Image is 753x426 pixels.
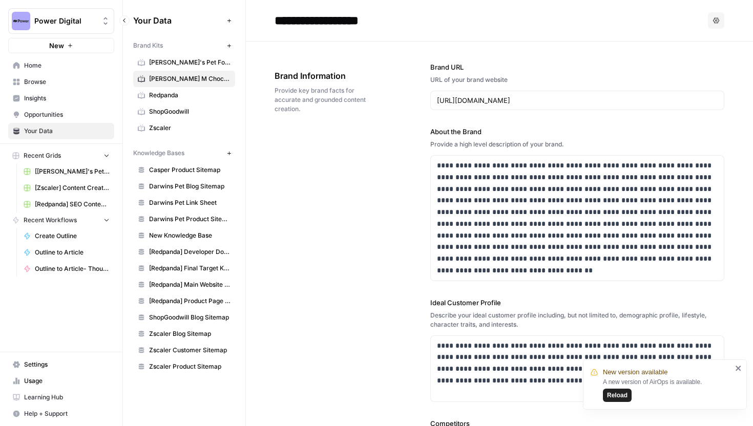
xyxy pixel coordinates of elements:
[149,346,231,355] span: Zscaler Customer Sitemap
[603,377,732,402] div: A new version of AirOps is available.
[133,41,163,50] span: Brand Kits
[24,126,110,136] span: Your Data
[275,86,373,114] span: Provide key brand facts for accurate and grounded content creation.
[133,148,184,158] span: Knowledge Bases
[430,297,725,308] label: Ideal Customer Profile
[35,200,110,209] span: [Redpanda] SEO Content Creation
[149,231,231,240] span: New Knowledge Base
[19,163,114,180] a: [[PERSON_NAME]'s Pet] Content Creation
[24,409,110,418] span: Help + Support
[8,148,114,163] button: Recent Grids
[19,244,114,261] a: Outline to Article
[149,280,231,289] span: [Redpanda] Main Website Blog Sitemap
[24,94,110,103] span: Insights
[35,248,110,257] span: Outline to Article
[133,87,235,103] a: Redpanda
[8,389,114,406] a: Learning Hub
[8,38,114,53] button: New
[133,120,235,136] a: Zscaler
[24,360,110,369] span: Settings
[149,215,231,224] span: Darwins Pet Product Sitemap
[133,276,235,293] a: [Redpanda] Main Website Blog Sitemap
[149,296,231,306] span: [Redpanda] Product Page Sitemap
[133,178,235,195] a: Darwins Pet Blog Sitemap
[149,362,231,371] span: Zscaler Product Sitemap
[49,40,64,51] span: New
[133,71,235,87] a: [PERSON_NAME] M Chocolates
[8,123,114,139] a: Your Data
[12,12,30,30] img: Power Digital Logo
[133,342,235,358] a: Zscaler Customer Sitemap
[24,376,110,386] span: Usage
[149,198,231,207] span: Darwins Pet Link Sheet
[8,8,114,34] button: Workspace: Power Digital
[8,212,114,228] button: Recent Workflows
[437,95,718,105] input: www.sundaysoccer.com
[24,61,110,70] span: Home
[149,165,231,175] span: Casper Product Sitemap
[430,311,725,329] div: Describe your ideal customer profile including, but not limited to, demographic profile, lifestyl...
[19,196,114,212] a: [Redpanda] SEO Content Creation
[133,309,235,326] a: ShopGoodwill Blog Sitemap
[430,75,725,84] div: URL of your brand website
[133,244,235,260] a: [Redpanda] Developer Docs Blog Sitemap
[133,103,235,120] a: ShopGoodwill
[35,264,110,273] span: Outline to Article- Thought Leadership
[735,364,742,372] button: close
[149,91,231,100] span: Redpanda
[35,167,110,176] span: [[PERSON_NAME]'s Pet] Content Creation
[19,228,114,244] a: Create Outline
[35,183,110,193] span: [Zscaler] Content Creation
[133,227,235,244] a: New Knowledge Base
[133,260,235,276] a: [Redpanda] Final Target Keywords
[430,126,725,137] label: About the Brand
[19,180,114,196] a: [Zscaler] Content Creation
[24,77,110,87] span: Browse
[275,70,373,82] span: Brand Information
[133,211,235,227] a: Darwins Pet Product Sitemap
[24,216,77,225] span: Recent Workflows
[8,356,114,373] a: Settings
[8,74,114,90] a: Browse
[8,90,114,106] a: Insights
[133,54,235,71] a: [PERSON_NAME]'s Pet Food
[133,162,235,178] a: Casper Product Sitemap
[149,58,231,67] span: [PERSON_NAME]'s Pet Food
[8,57,114,74] a: Home
[430,140,725,149] div: Provide a high level description of your brand.
[149,247,231,257] span: [Redpanda] Developer Docs Blog Sitemap
[24,151,61,160] span: Recent Grids
[24,393,110,402] span: Learning Hub
[149,123,231,133] span: Zscaler
[24,110,110,119] span: Opportunities
[149,107,231,116] span: ShopGoodwill
[149,313,231,322] span: ShopGoodwill Blog Sitemap
[149,182,231,191] span: Darwins Pet Blog Sitemap
[430,62,725,72] label: Brand URL
[35,231,110,241] span: Create Outline
[607,391,627,400] span: Reload
[149,329,231,338] span: Zscaler Blog Sitemap
[133,358,235,375] a: Zscaler Product Sitemap
[8,406,114,422] button: Help + Support
[133,14,223,27] span: Your Data
[603,367,667,377] span: New version available
[8,106,114,123] a: Opportunities
[603,389,632,402] button: Reload
[149,264,231,273] span: [Redpanda] Final Target Keywords
[133,293,235,309] a: [Redpanda] Product Page Sitemap
[133,326,235,342] a: Zscaler Blog Sitemap
[34,16,96,26] span: Power Digital
[19,261,114,277] a: Outline to Article- Thought Leadership
[133,195,235,211] a: Darwins Pet Link Sheet
[8,373,114,389] a: Usage
[149,74,231,83] span: [PERSON_NAME] M Chocolates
